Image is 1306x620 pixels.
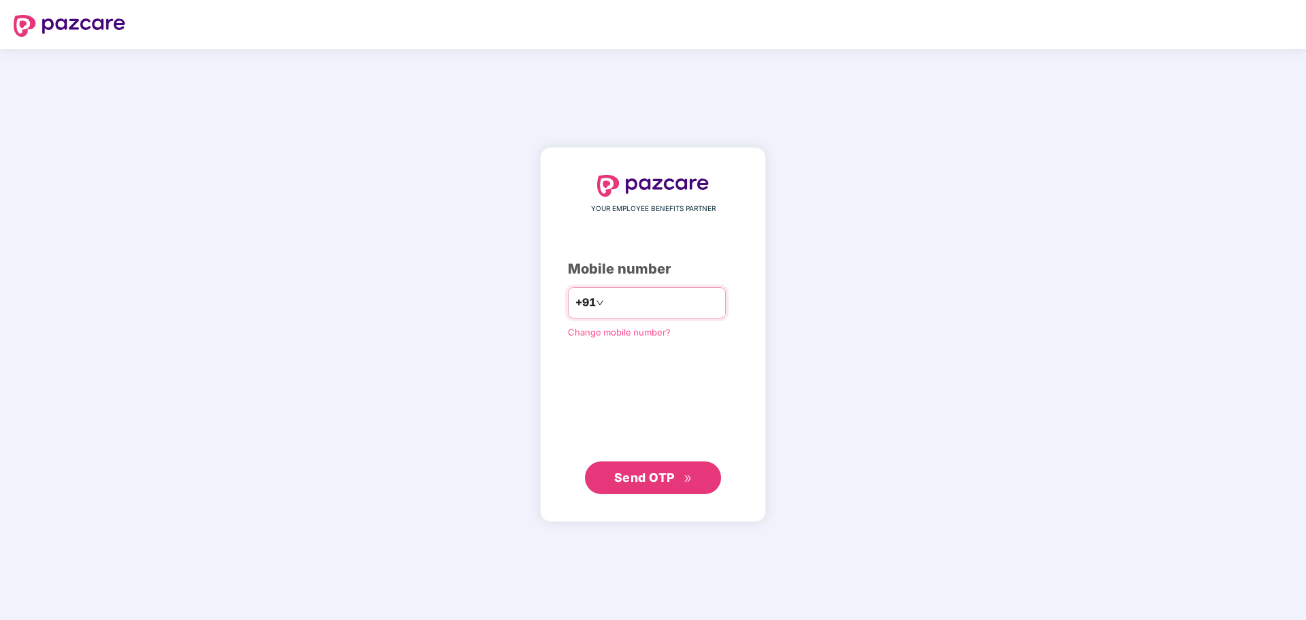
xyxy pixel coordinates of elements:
[14,15,125,37] img: logo
[596,299,604,307] span: down
[614,470,675,485] span: Send OTP
[575,294,596,311] span: +91
[597,175,709,197] img: logo
[585,461,721,494] button: Send OTPdouble-right
[684,474,692,483] span: double-right
[568,259,738,280] div: Mobile number
[591,203,716,214] span: YOUR EMPLOYEE BENEFITS PARTNER
[568,327,671,338] a: Change mobile number?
